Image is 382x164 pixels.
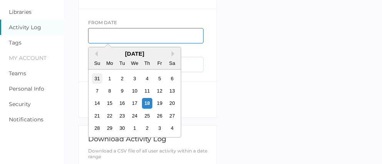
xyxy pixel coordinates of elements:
div: Choose Friday, September 19th, 2025 [154,98,165,108]
div: Choose Wednesday, September 10th, 2025 [129,86,140,96]
div: Choose Friday, September 12th, 2025 [154,86,165,96]
div: Choose Wednesday, October 1st, 2025 [129,123,140,133]
div: Choose Thursday, September 18th, 2025 [142,98,152,108]
div: Choose Monday, September 15th, 2025 [104,98,115,108]
div: Choose Sunday, August 31st, 2025 [92,73,102,84]
div: Tu [117,58,127,68]
a: Teams [9,70,26,77]
div: Choose Sunday, September 21st, 2025 [92,111,102,121]
div: Th [142,58,152,68]
div: Sa [167,58,177,68]
div: Choose Friday, September 26th, 2025 [154,111,165,121]
div: Fr [154,58,165,68]
div: Choose Saturday, October 4th, 2025 [167,123,177,133]
div: Choose Thursday, October 2nd, 2025 [142,123,152,133]
a: Personal Info [9,85,44,92]
div: Choose Sunday, September 28th, 2025 [92,123,102,133]
a: Notifications [9,116,43,123]
div: We [129,58,140,68]
div: Su [92,58,102,68]
div: Choose Sunday, September 7th, 2025 [92,86,102,96]
div: Choose Monday, September 8th, 2025 [104,86,115,96]
div: Choose Tuesday, September 30th, 2025 [117,123,127,133]
div: Choose Tuesday, September 2nd, 2025 [117,73,127,84]
div: Choose Tuesday, September 9th, 2025 [117,86,127,96]
div: [DATE] [88,50,181,57]
div: Choose Monday, September 29th, 2025 [104,123,115,133]
div: Choose Monday, September 22nd, 2025 [104,111,115,121]
a: Tags [9,39,22,46]
div: Download a CSV file of all user activity within a date range [88,148,208,159]
div: Choose Friday, September 5th, 2025 [154,73,165,84]
button: Previous Month [92,51,98,56]
a: Activity Log [9,24,41,31]
div: Choose Thursday, September 4th, 2025 [142,73,152,84]
div: month 2025-09 [91,72,178,134]
div: Mo [104,58,115,68]
div: Choose Tuesday, September 16th, 2025 [117,98,127,108]
div: Choose Saturday, September 20th, 2025 [167,98,177,108]
div: Choose Wednesday, September 3rd, 2025 [129,73,140,84]
div: Choose Saturday, September 27th, 2025 [167,111,177,121]
span: FROM DATE [88,20,117,25]
div: Choose Thursday, September 11th, 2025 [142,86,152,96]
div: Choose Sunday, September 14th, 2025 [92,98,102,108]
div: Choose Wednesday, September 17th, 2025 [129,98,140,108]
div: Choose Saturday, September 13th, 2025 [167,86,177,96]
a: Security [9,101,31,108]
div: Choose Wednesday, September 24th, 2025 [129,111,140,121]
div: Choose Tuesday, September 23rd, 2025 [117,111,127,121]
div: Choose Monday, September 1st, 2025 [104,73,115,84]
div: Choose Saturday, September 6th, 2025 [167,73,177,84]
div: Download Activity Log [88,135,208,143]
button: Next Month [172,51,177,56]
a: Libraries [9,8,32,15]
div: Choose Friday, October 3rd, 2025 [154,123,165,133]
div: Choose Thursday, September 25th, 2025 [142,111,152,121]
